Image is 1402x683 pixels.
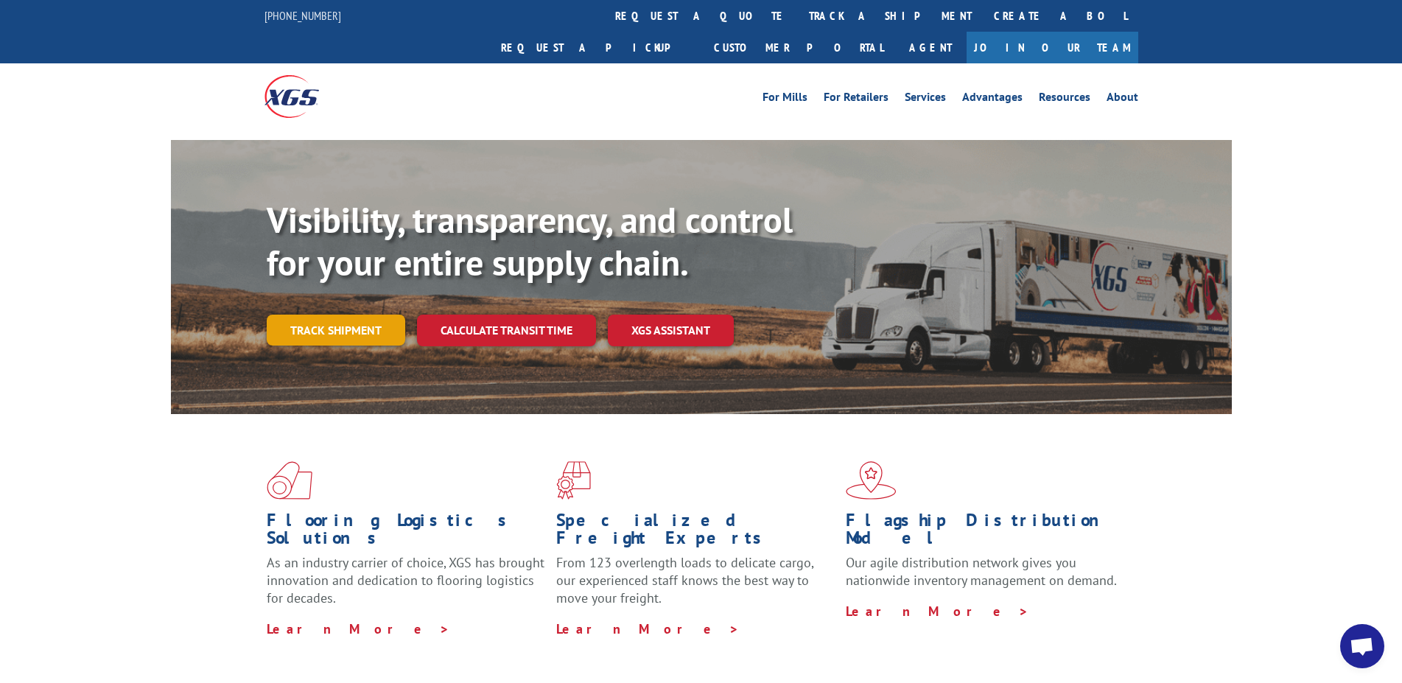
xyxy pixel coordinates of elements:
a: Learn More > [267,620,450,637]
a: About [1107,91,1138,108]
a: XGS ASSISTANT [608,315,734,346]
a: For Retailers [824,91,888,108]
a: Agent [894,32,967,63]
h1: Flagship Distribution Model [846,511,1124,554]
a: Request a pickup [490,32,703,63]
b: Visibility, transparency, and control for your entire supply chain. [267,197,793,285]
a: For Mills [763,91,807,108]
a: Customer Portal [703,32,894,63]
img: xgs-icon-flagship-distribution-model-red [846,461,897,500]
a: Join Our Team [967,32,1138,63]
span: Our agile distribution network gives you nationwide inventory management on demand. [846,554,1117,589]
a: Learn More > [846,603,1029,620]
a: Calculate transit time [417,315,596,346]
p: From 123 overlength loads to delicate cargo, our experienced staff knows the best way to move you... [556,554,835,620]
a: Services [905,91,946,108]
a: Track shipment [267,315,405,346]
span: As an industry carrier of choice, XGS has brought innovation and dedication to flooring logistics... [267,554,544,606]
h1: Flooring Logistics Solutions [267,511,545,554]
a: [PHONE_NUMBER] [264,8,341,23]
a: Learn More > [556,620,740,637]
div: Open chat [1340,624,1384,668]
h1: Specialized Freight Experts [556,511,835,554]
a: Resources [1039,91,1090,108]
img: xgs-icon-focused-on-flooring-red [556,461,591,500]
img: xgs-icon-total-supply-chain-intelligence-red [267,461,312,500]
a: Advantages [962,91,1023,108]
